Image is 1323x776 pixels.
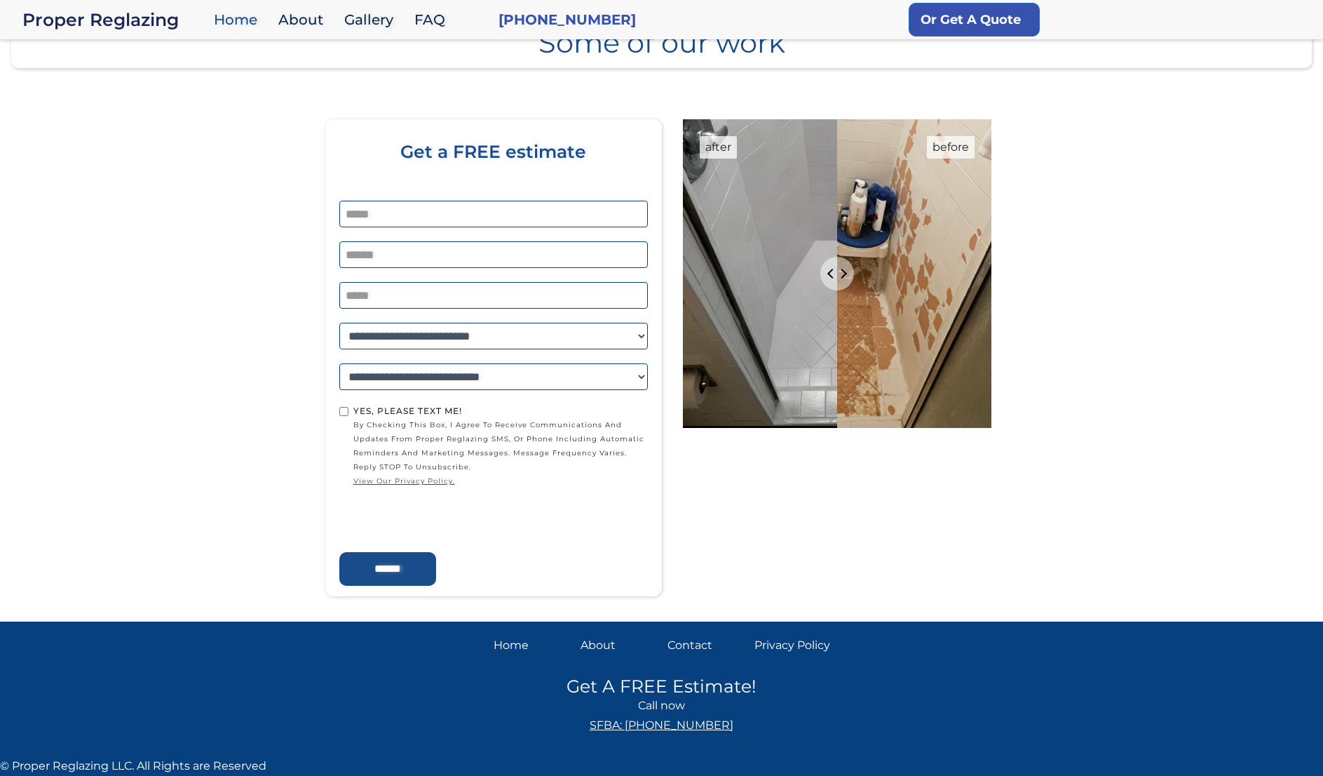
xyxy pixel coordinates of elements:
[909,3,1040,36] a: Or Get A Quote
[332,142,655,586] form: Home page form
[339,407,348,416] input: Yes, Please text me!by checking this box, I agree to receive communications and updates from Prop...
[353,418,648,488] span: by checking this box, I agree to receive communications and updates from Proper Reglazing SMS, or...
[353,404,648,418] div: Yes, Please text me!
[498,10,636,29] a: [PHONE_NUMBER]
[22,10,207,29] div: Proper Reglazing
[754,636,830,655] a: Privacy Policy
[337,5,407,35] a: Gallery
[581,636,656,655] a: About
[207,5,271,35] a: Home
[11,18,1312,57] div: Some of our work
[353,474,648,488] a: view our privacy policy.
[494,636,569,655] a: Home
[667,636,743,655] a: Contact
[339,142,648,201] div: Get a FREE estimate
[271,5,337,35] a: About
[339,492,552,547] iframe: reCAPTCHA
[407,5,459,35] a: FAQ
[22,10,207,29] a: home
